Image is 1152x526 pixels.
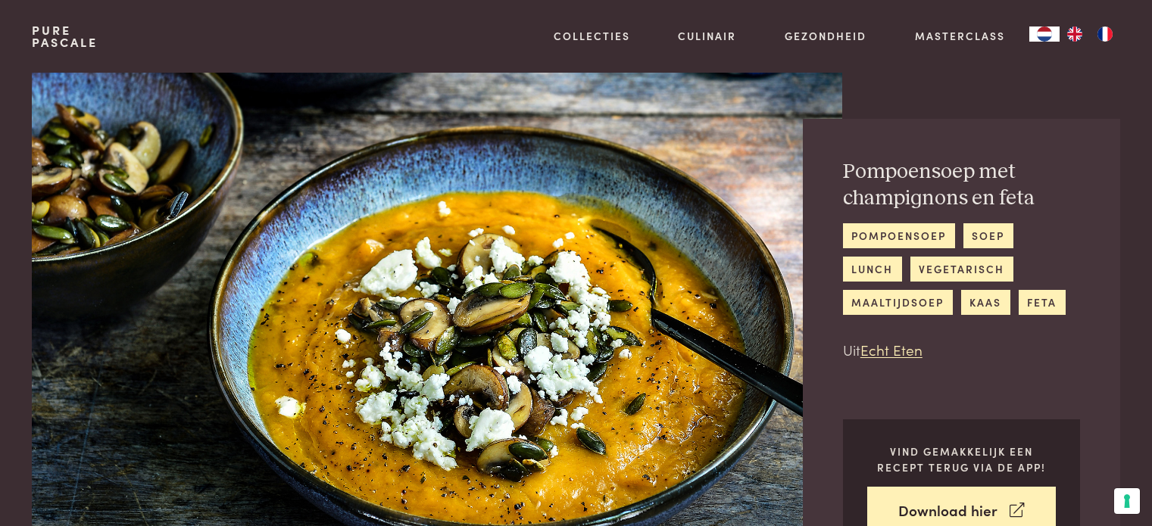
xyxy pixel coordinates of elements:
[1060,26,1090,42] a: EN
[843,159,1080,211] h2: Pompoensoep met champignons en feta
[32,24,98,48] a: PurePascale
[860,339,923,359] a: Echt Eten
[867,444,1056,475] p: Vind gemakkelijk een recept terug via de app!
[1029,26,1060,42] a: NL
[1019,290,1066,315] a: feta
[1090,26,1120,42] a: FR
[843,257,902,282] a: lunch
[843,290,953,315] a: maaltijdsoep
[915,28,1005,44] a: Masterclass
[910,257,1013,282] a: vegetarisch
[678,28,736,44] a: Culinair
[1114,488,1140,514] button: Uw voorkeuren voor toestemming voor trackingtechnologieën
[554,28,630,44] a: Collecties
[961,290,1010,315] a: kaas
[843,339,1080,361] p: Uit
[963,223,1013,248] a: soep
[1029,26,1120,42] aside: Language selected: Nederlands
[785,28,866,44] a: Gezondheid
[1060,26,1120,42] ul: Language list
[1029,26,1060,42] div: Language
[843,223,955,248] a: pompoensoep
